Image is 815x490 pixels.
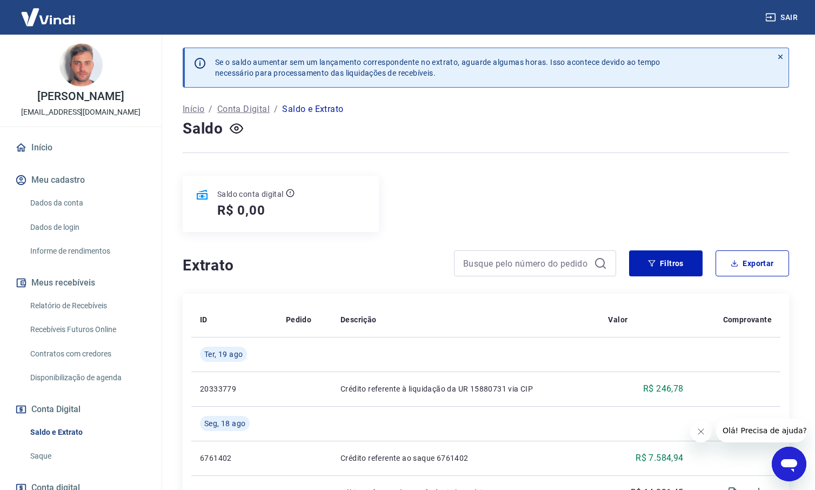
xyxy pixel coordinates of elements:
[26,367,149,389] a: Disponibilização de agenda
[13,271,149,295] button: Meus recebíveis
[200,383,269,394] p: 20333779
[26,445,149,467] a: Saque
[629,250,703,276] button: Filtros
[716,419,806,442] iframe: Mensagem da empresa
[215,57,660,78] p: Se o saldo aumentar sem um lançamento correspondente no extrato, aguarde algumas horas. Isso acon...
[217,189,284,200] p: Saldo conta digital
[183,118,223,140] h4: Saldo
[723,314,772,325] p: Comprovante
[340,453,591,463] p: Crédito referente ao saque 6761402
[286,314,311,325] p: Pedido
[463,255,590,272] input: Busque pelo número do pedido
[13,1,83,34] img: Vindi
[643,382,684,395] p: R$ 246,78
[772,447,806,481] iframe: Botão para abrir a janela de mensagens
[340,314,377,325] p: Descrição
[26,319,149,341] a: Recebíveis Futuros Online
[217,202,265,219] h5: R$ 0,00
[183,103,204,116] a: Início
[26,295,149,317] a: Relatório de Recebíveis
[26,343,149,365] a: Contratos com credores
[636,452,683,465] p: R$ 7.584,94
[26,240,149,262] a: Informe de rendimentos
[204,349,243,360] span: Ter, 19 ago
[13,136,149,160] a: Início
[608,314,627,325] p: Valor
[26,192,149,214] a: Dados da conta
[200,453,269,463] p: 6761402
[217,103,270,116] a: Conta Digital
[340,383,591,394] p: Crédito referente à liquidação da UR 15880731 via CIP
[763,8,802,28] button: Sair
[282,103,343,116] p: Saldo e Extrato
[716,250,789,276] button: Exportar
[26,421,149,443] a: Saldo e Extrato
[21,107,141,118] p: [EMAIL_ADDRESS][DOMAIN_NAME]
[59,43,103,87] img: b78fc2cd-d002-4fc0-a604-fb8b1bb06311.jpeg
[274,103,278,116] p: /
[13,168,149,192] button: Meu cadastro
[26,216,149,239] a: Dados de login
[200,314,208,325] p: ID
[690,421,712,442] iframe: Fechar mensagem
[37,91,124,102] p: [PERSON_NAME]
[204,418,245,429] span: Seg, 18 ago
[13,398,149,421] button: Conta Digital
[6,8,91,16] span: Olá! Precisa de ajuda?
[209,103,212,116] p: /
[183,255,441,276] h4: Extrato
